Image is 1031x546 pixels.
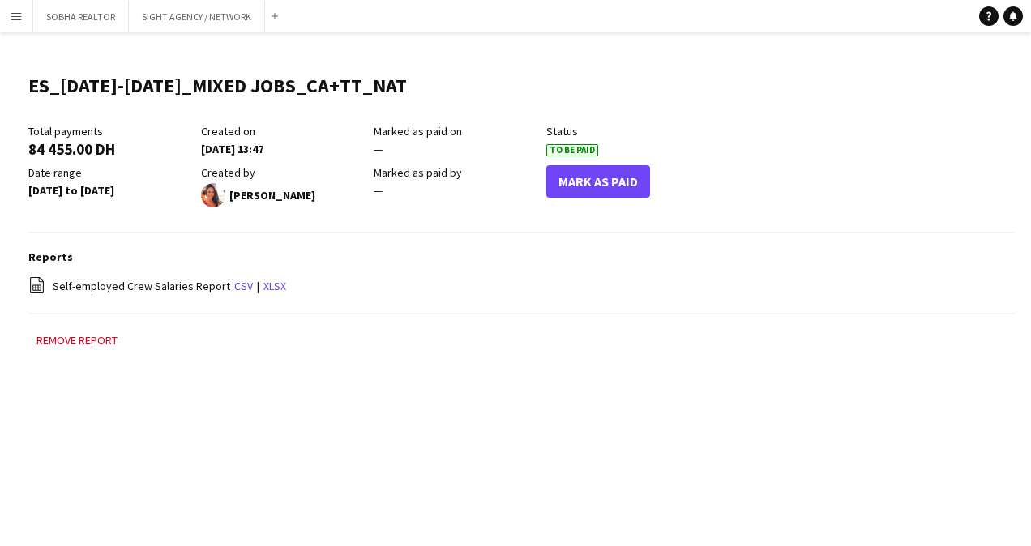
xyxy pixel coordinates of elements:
[546,124,711,139] div: Status
[201,183,366,207] div: [PERSON_NAME]
[374,165,538,180] div: Marked as paid by
[28,165,193,180] div: Date range
[546,165,650,198] button: Mark As Paid
[33,1,129,32] button: SOBHA REALTOR
[201,142,366,156] div: [DATE] 13:47
[374,124,538,139] div: Marked as paid on
[201,165,366,180] div: Created by
[201,124,366,139] div: Created on
[28,331,126,350] button: Remove report
[374,183,383,198] span: —
[263,279,286,293] a: xlsx
[374,142,383,156] span: —
[28,276,1015,296] div: |
[234,279,253,293] a: csv
[129,1,265,32] button: SIGHT AGENCY / NETWORK
[546,144,598,156] span: To Be Paid
[28,250,1015,264] h3: Reports
[28,142,193,156] div: 84 455.00 DH
[28,74,407,98] h1: ES_[DATE]-[DATE]_MIXED JOBS_CA+TT_NAT
[28,183,193,198] div: [DATE] to [DATE]
[53,279,230,293] span: Self-employed Crew Salaries Report
[28,124,193,139] div: Total payments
